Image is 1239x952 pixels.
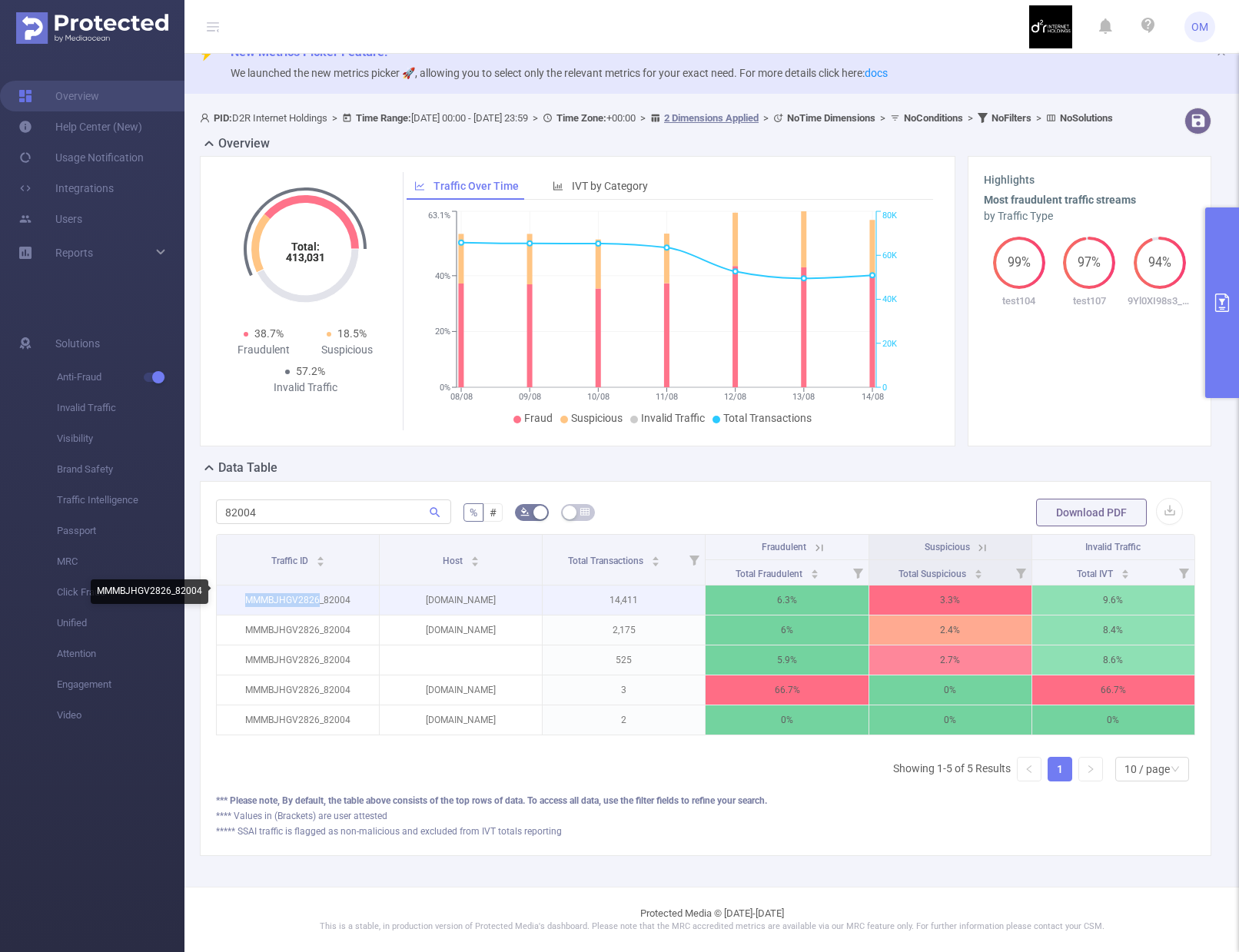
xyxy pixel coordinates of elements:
i: Filter menu [847,560,869,585]
h2: Overview [218,134,270,153]
span: Unified [57,608,184,639]
i: icon: caret-down [652,560,660,565]
p: 0% [706,705,868,735]
div: MMMBJHGV2826_82004 [91,579,208,604]
p: 9.6% [1032,585,1194,615]
p: MMMBJHGV2826_82004 [217,585,379,615]
i: icon: caret-down [470,560,479,565]
i: icon: caret-down [810,572,819,577]
span: Invalid Traffic [1085,542,1141,552]
u: 2 Dimensions Applied [664,112,759,124]
i: icon: caret-down [1121,572,1130,577]
i: icon: left [1025,765,1034,774]
p: 8.6% [1032,645,1194,675]
i: icon: user [200,113,214,123]
tspan: 40K [882,295,897,305]
b: No Filters [992,112,1031,124]
button: Download PDF [1036,499,1147,526]
div: Sort [316,554,325,563]
span: Video [57,700,184,731]
i: icon: bg-colors [520,507,530,516]
span: Click Fraud [57,577,184,608]
i: icon: caret-up [316,554,324,559]
p: 5.9% [706,645,868,675]
span: > [963,112,978,124]
input: Search... [216,499,451,524]
tspan: 63.1% [428,211,450,221]
span: Traffic Intelligence [57,485,184,516]
span: Brand Safety [57,454,184,485]
tspan: 40% [435,271,450,281]
p: 9Yl0XI98s3_99912 [1124,294,1195,309]
p: [DOMAIN_NAME] [380,585,542,615]
span: We launched the new metrics picker 🚀, allowing you to select only the relevant metrics for your e... [231,67,888,79]
span: Visibility [57,423,184,454]
p: MMMBJHGV2826_82004 [217,615,379,645]
div: Fraudulent [222,342,305,358]
tspan: 08/08 [450,392,473,402]
span: > [327,112,342,124]
i: icon: table [580,507,590,516]
tspan: 80K [882,211,897,221]
span: Fraud [524,412,553,424]
span: % [470,506,477,519]
i: icon: bar-chart [553,181,563,191]
tspan: 20K [882,339,897,349]
span: MRC [57,546,184,577]
div: ***** SSAI traffic is flagged as non-malicious and excluded from IVT totals reporting [216,824,1195,838]
i: icon: thunderbolt [200,46,215,61]
img: Protected Media [16,12,168,44]
li: Next Page [1078,757,1103,781]
i: Filter menu [1010,560,1031,585]
b: No Solutions [1060,112,1113,124]
p: 3.3% [869,585,1031,615]
p: 525 [543,645,705,675]
span: Suspicious [925,542,970,552]
h3: Highlights [984,172,1195,188]
i: icon: caret-up [810,567,819,572]
tspan: Total: [291,240,320,253]
div: Suspicious [305,342,388,358]
p: 14,411 [543,585,705,615]
span: Engagement [57,669,184,700]
span: Solutions [55,328,100,359]
a: Usage Notification [18,142,144,173]
i: icon: down [1171,765,1180,775]
span: 99% [993,257,1045,269]
p: 3 [543,675,705,705]
div: Sort [1121,567,1130,576]
p: MMMBJHGV2826_82004 [217,675,379,705]
li: Showing 1-5 of 5 Results [893,757,1011,781]
b: No Conditions [904,112,963,124]
a: 1 [1048,758,1071,781]
span: Host [443,556,465,566]
div: 10 / page [1124,758,1170,781]
b: Time Range: [356,112,411,124]
tspan: 12/08 [724,392,746,402]
p: 2.7% [869,645,1031,675]
span: Traffic Over Time [433,180,519,192]
tspan: 0 [882,383,887,393]
span: 38.7% [254,327,284,340]
b: No Time Dimensions [787,112,875,124]
i: icon: line-chart [414,181,425,191]
div: Sort [810,567,819,576]
p: 0% [869,675,1031,705]
span: 94% [1134,257,1186,269]
span: Anti-Fraud [57,362,184,393]
span: Total IVT [1077,569,1115,579]
p: 0% [1032,705,1194,735]
tspan: 10/08 [587,392,610,402]
span: Total Suspicious [899,569,968,579]
span: OM [1191,12,1208,42]
span: 57.2% [296,365,325,377]
p: MMMBJHGV2826_82004 [217,705,379,735]
b: PID: [214,112,232,124]
span: > [1031,112,1046,124]
span: > [636,112,650,124]
tspan: 11/08 [656,392,678,402]
p: 6.3% [706,585,868,615]
p: 0% [869,705,1031,735]
b: Time Zone: [556,112,606,124]
tspan: 60K [882,250,897,260]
